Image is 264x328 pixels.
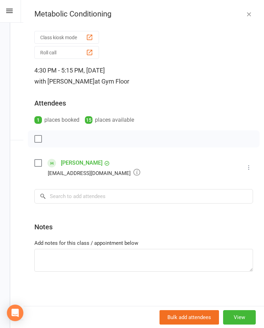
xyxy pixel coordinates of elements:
[48,168,140,177] div: [EMAIL_ADDRESS][DOMAIN_NAME]
[34,222,53,232] div: Notes
[95,78,129,85] span: at Gym Floor
[34,31,99,44] button: Class kiosk mode
[23,10,264,19] div: Metabolic Conditioning
[34,78,95,85] span: with [PERSON_NAME]
[34,65,253,87] div: 4:30 PM - 5:15 PM, [DATE]
[61,157,102,168] a: [PERSON_NAME]
[34,98,66,108] div: Attendees
[85,116,92,124] div: 15
[34,46,99,59] button: Roll call
[159,310,219,325] button: Bulk add attendees
[34,239,253,247] div: Add notes for this class / appointment below
[85,115,134,125] div: places available
[7,305,23,321] div: Open Intercom Messenger
[223,310,256,325] button: View
[34,189,253,204] input: Search to add attendees
[34,116,42,124] div: 1
[34,115,79,125] div: places booked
